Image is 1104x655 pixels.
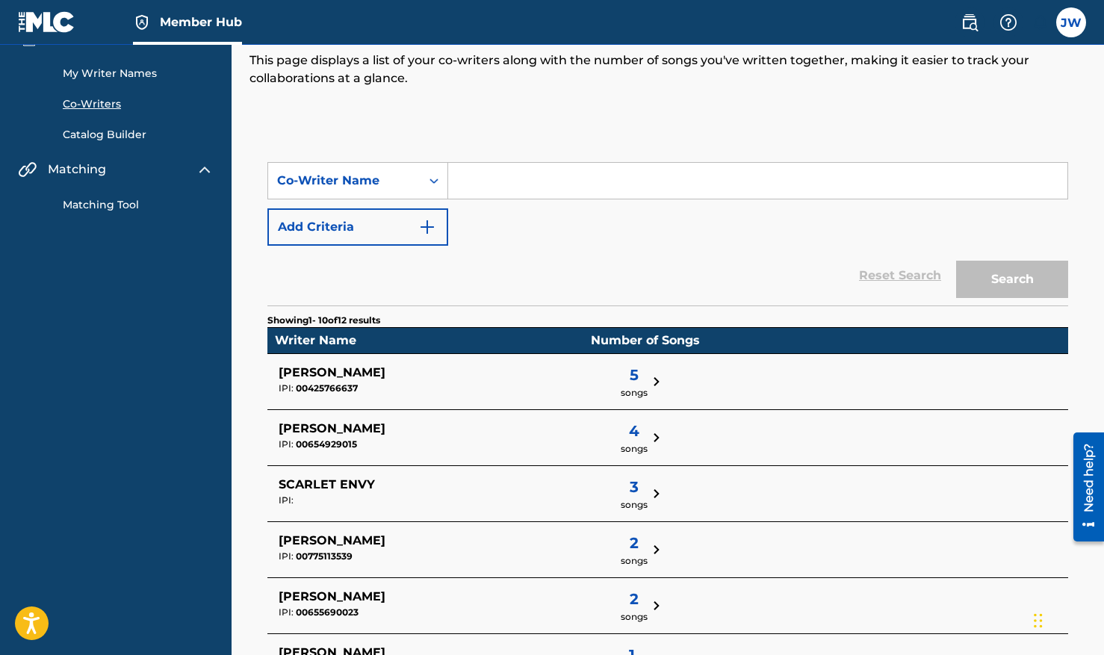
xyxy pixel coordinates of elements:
[63,127,214,143] a: Catalog Builder
[621,420,648,442] span: 4
[279,382,294,394] span: IPI:
[133,13,151,31] img: Top Rightsholder
[621,442,648,456] span: songs
[621,364,648,386] span: 5
[279,606,294,618] span: IPI:
[621,554,648,568] span: songs
[648,597,666,615] img: 9c6d0d277daabd5cf687.svg
[249,52,1086,87] p: This page displays a list of your co-writers along with the number of songs you've written togeth...
[583,420,666,456] button: 4songs
[961,13,979,31] img: search
[279,382,471,395] div: 00425766637
[267,208,448,246] button: Add Criteria
[279,606,471,619] div: 00655690023
[267,314,380,327] p: Showing 1 - 10 of 12 results
[583,476,666,512] button: 3songs
[1056,7,1086,37] div: User Menu
[955,7,984,37] a: Public Search
[18,161,37,179] img: Matching
[621,498,648,512] span: songs
[196,161,214,179] img: expand
[621,386,648,400] span: songs
[267,162,1068,305] form: Search Form
[279,421,385,435] span: [PERSON_NAME]
[999,13,1017,31] img: help
[279,589,385,603] span: [PERSON_NAME]
[1062,425,1104,548] iframe: Resource Center
[648,373,666,391] img: 9c6d0d277daabd5cf687.svg
[1029,583,1104,655] iframe: Chat Widget
[621,588,648,610] span: 2
[1032,15,1047,30] div: Notifications
[63,66,214,81] a: My Writer Names
[583,328,1068,354] td: Number of Songs
[279,533,385,547] span: [PERSON_NAME]
[63,197,214,213] a: Matching Tool
[621,476,648,498] span: 3
[277,172,412,190] div: Co-Writer Name
[648,485,666,503] img: 9c6d0d277daabd5cf687.svg
[648,429,666,447] img: 9c6d0d277daabd5cf687.svg
[63,96,214,112] a: Co-Writers
[648,541,666,559] img: 9c6d0d277daabd5cf687.svg
[267,328,583,354] td: Writer Name
[993,7,1023,37] div: Help
[160,13,242,31] span: Member Hub
[279,477,375,491] span: SCARLET ENVY
[621,610,648,624] span: songs
[279,494,294,506] span: IPI:
[18,11,75,33] img: MLC Logo
[279,438,471,451] div: 00654929015
[48,161,106,179] span: Matching
[279,550,294,562] span: IPI:
[583,588,666,624] button: 2songs
[583,364,666,400] button: 5songs
[279,550,471,563] div: 00775113539
[1034,598,1043,643] div: Drag
[418,218,436,236] img: 9d2ae6d4665cec9f34b9.svg
[621,532,648,554] span: 2
[279,365,385,379] span: [PERSON_NAME]
[279,438,294,450] span: IPI:
[583,532,666,568] button: 2songs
